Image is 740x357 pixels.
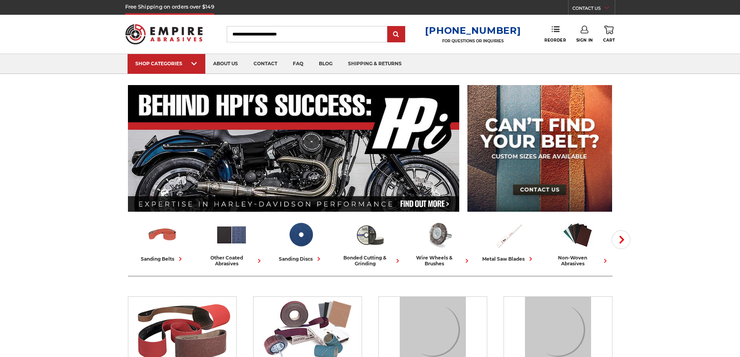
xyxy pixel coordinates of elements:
[339,255,402,266] div: bonded cutting & grinding
[423,219,455,251] img: Wire Wheels & Brushes
[572,4,615,15] a: CONTACT US
[425,25,521,36] a: [PHONE_NUMBER]
[544,38,566,43] span: Reorder
[285,219,317,251] img: Sanding Discs
[131,219,194,263] a: sanding belts
[482,255,535,263] div: metal saw blades
[246,54,285,74] a: contact
[125,19,203,49] img: Empire Abrasives
[603,38,615,43] span: Cart
[200,255,263,266] div: other coated abrasives
[128,85,460,212] img: Banner for an interview featuring Horsepower Inc who makes Harley performance upgrades featured o...
[279,255,323,263] div: sanding discs
[477,219,540,263] a: metal saw blades
[141,255,184,263] div: sanding belts
[269,219,332,263] a: sanding discs
[492,219,525,251] img: Metal Saw Blades
[408,219,471,266] a: wire wheels & brushes
[146,219,178,251] img: Sanding Belts
[340,54,409,74] a: shipping & returns
[354,219,386,251] img: Bonded Cutting & Grinding
[388,27,404,42] input: Submit
[215,219,248,251] img: Other Coated Abrasives
[603,26,615,43] a: Cart
[339,219,402,266] a: bonded cutting & grinding
[135,61,198,66] div: SHOP CATEGORIES
[200,219,263,266] a: other coated abrasives
[205,54,246,74] a: about us
[544,26,566,42] a: Reorder
[285,54,311,74] a: faq
[576,38,593,43] span: Sign In
[408,255,471,266] div: wire wheels & brushes
[311,54,340,74] a: blog
[612,230,630,249] button: Next
[562,219,594,251] img: Non-woven Abrasives
[467,85,612,212] img: promo banner for custom belts.
[425,38,521,44] p: FOR QUESTIONS OR INQUIRIES
[546,219,609,266] a: non-woven abrasives
[546,255,609,266] div: non-woven abrasives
